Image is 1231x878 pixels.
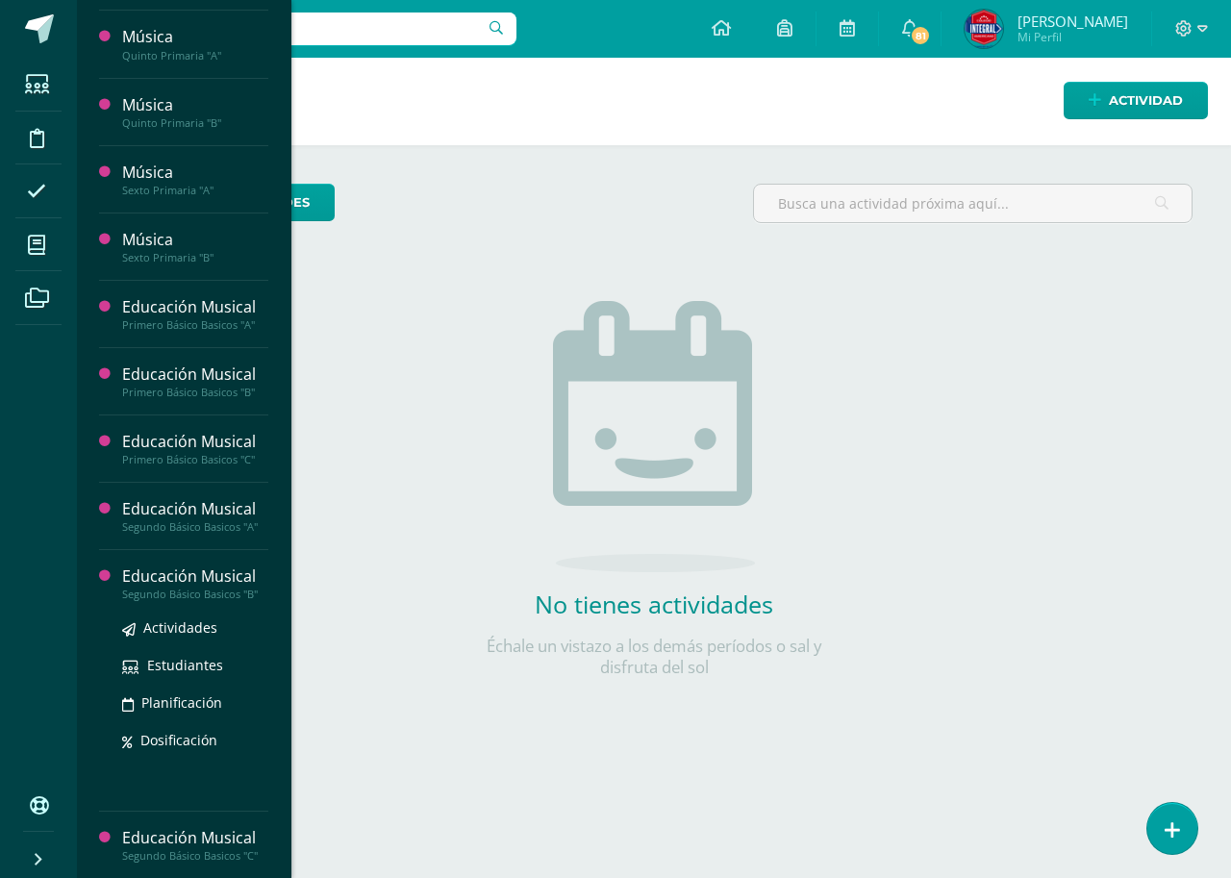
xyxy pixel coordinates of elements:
div: Educación Musical [122,827,268,849]
div: Segundo Básico Basicos "B" [122,588,268,601]
span: Mi Perfil [1017,29,1128,45]
a: Actividad [1064,82,1208,119]
a: Educación MusicalPrimero Básico Basicos "A" [122,296,268,332]
img: no_activities.png [553,301,755,572]
div: Educación Musical [122,498,268,520]
a: MúsicaQuinto Primaria "A" [122,26,268,62]
div: Sexto Primaria "B" [122,251,268,264]
h1: Actividades [100,58,1208,145]
a: Educación MusicalSegundo Básico Basicos "A" [122,498,268,534]
a: MúsicaSexto Primaria "B" [122,229,268,264]
div: Primero Básico Basicos "C" [122,453,268,466]
div: Quinto Primaria "B" [122,116,268,130]
div: Sexto Primaria "A" [122,184,268,197]
a: Estudiantes [122,654,268,676]
a: Educación MusicalSegundo Básico Basicos "B" [122,565,268,601]
a: Educación MusicalSegundo Básico Basicos "C" [122,827,268,863]
div: Música [122,26,268,48]
div: Música [122,229,268,251]
div: Educación Musical [122,565,268,588]
div: Educación Musical [122,431,268,453]
span: [PERSON_NAME] [1017,12,1128,31]
div: Quinto Primaria "A" [122,49,268,63]
div: Educación Musical [122,296,268,318]
div: Primero Básico Basicos "A" [122,318,268,332]
a: MúsicaQuinto Primaria "B" [122,94,268,130]
p: Échale un vistazo a los demás períodos o sal y disfruta del sol [462,636,846,678]
a: Educación MusicalPrimero Básico Basicos "B" [122,364,268,399]
div: Educación Musical [122,364,268,386]
div: Segundo Básico Basicos "A" [122,520,268,534]
div: Primero Básico Basicos "B" [122,386,268,399]
div: Segundo Básico Basicos "C" [122,849,268,863]
a: Dosificación [122,729,268,751]
div: Música [122,94,268,116]
img: 72ef202106059d2cf8782804515493ae.png [965,10,1003,48]
span: Actividades [143,618,217,637]
input: Busca una actividad próxima aquí... [754,185,1192,222]
a: MúsicaSexto Primaria "A" [122,162,268,197]
span: Dosificación [140,731,217,749]
h2: No tienes actividades [462,588,846,620]
a: Educación MusicalPrimero Básico Basicos "C" [122,431,268,466]
span: Planificación [141,693,222,712]
span: Actividad [1109,83,1183,118]
span: Estudiantes [147,656,223,674]
a: Planificación [122,691,268,714]
div: Música [122,162,268,184]
a: Actividades [122,616,268,639]
span: 81 [910,25,931,46]
input: Busca un usuario... [89,13,516,45]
